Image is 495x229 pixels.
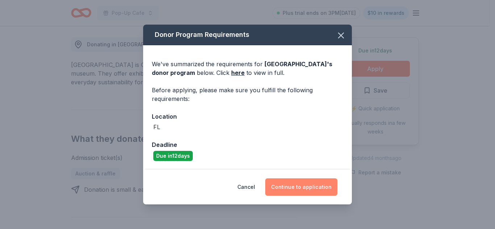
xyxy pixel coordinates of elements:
[143,25,352,45] div: Donor Program Requirements
[237,178,255,196] button: Cancel
[152,60,343,77] div: We've summarized the requirements for below. Click to view in full.
[153,151,193,161] div: Due in 12 days
[152,86,343,103] div: Before applying, please make sure you fulfill the following requirements:
[152,112,343,121] div: Location
[152,140,343,149] div: Deadline
[265,178,337,196] button: Continue to application
[231,68,245,77] a: here
[153,123,160,131] div: FL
